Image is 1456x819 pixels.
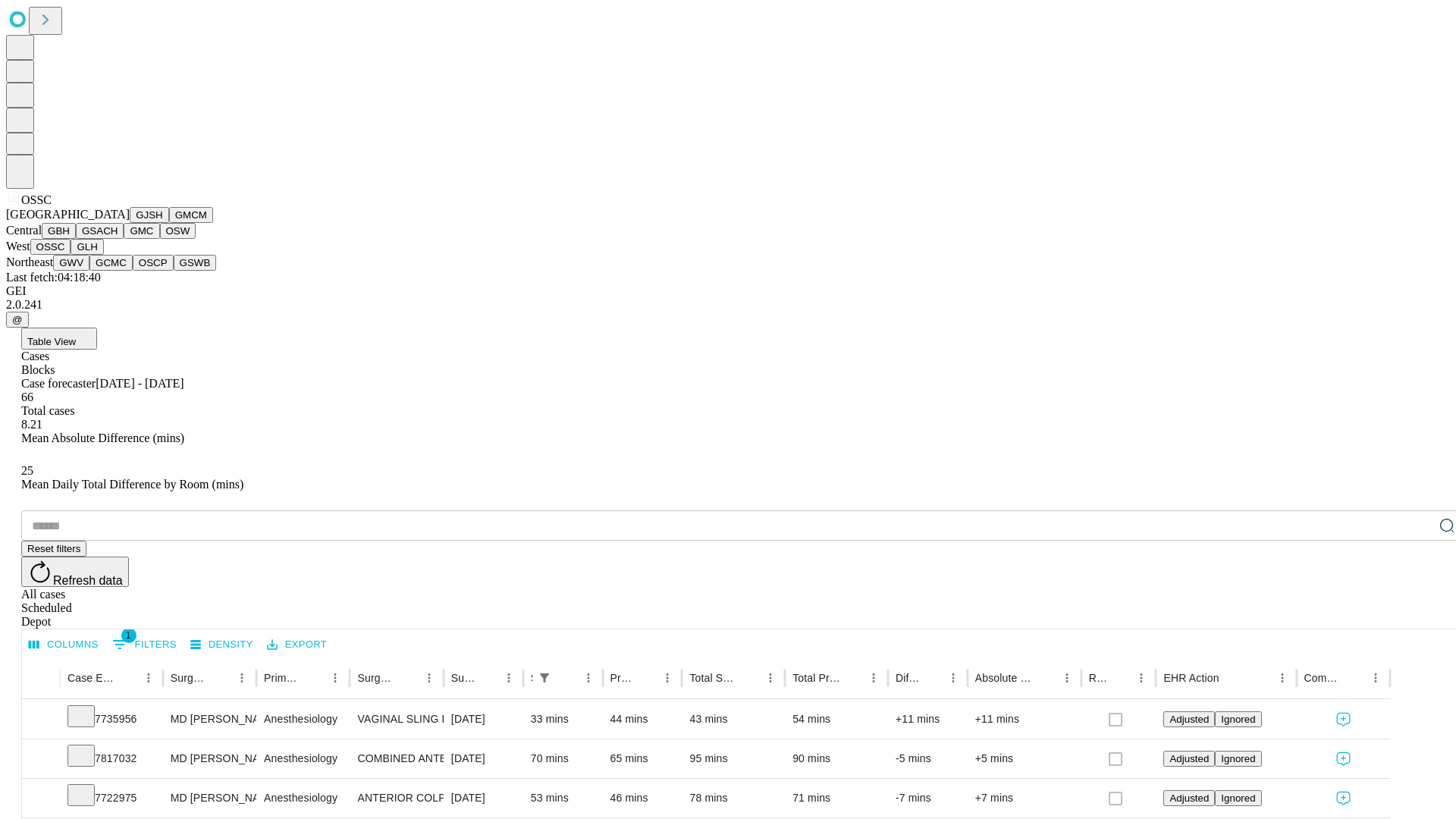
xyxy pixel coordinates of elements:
button: Density [187,633,257,657]
div: ANTERIOR COLPORRAPHY, [MEDICAL_DATA], CYSTO [357,779,435,817]
span: @ [12,314,23,325]
span: Central [6,224,42,237]
button: Sort [921,667,943,689]
button: GCMC [89,255,133,271]
button: Adjusted [1163,790,1215,806]
span: 25 [21,464,33,477]
button: Expand [30,786,52,812]
span: OSSC [21,193,52,206]
button: Sort [557,667,578,689]
button: Ignored [1215,711,1261,727]
div: +11 mins [975,700,1074,739]
button: Ignored [1215,751,1261,767]
span: West [6,240,30,253]
button: Sort [303,667,325,689]
span: 8.21 [21,418,42,431]
div: +11 mins [896,700,960,739]
button: Sort [1109,667,1131,689]
button: Menu [578,667,599,689]
button: Export [263,633,331,657]
div: VAGINAL SLING PROCEDURE FOR [MEDICAL_DATA] [357,700,435,739]
button: GSWB [174,255,217,271]
button: Sort [1344,667,1365,689]
div: Resolved in EHR [1089,672,1109,684]
span: Case forecaster [21,377,96,390]
button: Menu [419,667,440,689]
button: Show filters [108,632,180,657]
div: Primary Service [264,672,302,684]
span: [DATE] - [DATE] [96,377,184,390]
span: Adjusted [1169,753,1209,764]
div: 65 mins [610,739,675,778]
div: Surgeon Name [171,672,209,684]
div: 54 mins [792,700,880,739]
button: OSCP [133,255,174,271]
div: EHR Action [1163,672,1219,684]
div: [DATE] [451,779,516,817]
button: GMC [124,223,159,239]
button: OSW [160,223,196,239]
button: Sort [739,667,760,689]
button: Sort [210,667,231,689]
button: Ignored [1215,790,1261,806]
button: Menu [138,667,159,689]
div: 95 mins [689,739,777,778]
div: MD [PERSON_NAME] [171,700,249,739]
div: COMBINED ANTEROPOSTERIOR [MEDICAL_DATA], CYSTO [357,739,435,778]
div: Predicted In Room Duration [610,672,635,684]
span: 66 [21,391,33,403]
button: Menu [863,667,884,689]
div: 46 mins [610,779,675,817]
button: GBH [42,223,76,239]
div: 43 mins [689,700,777,739]
span: Reset filters [27,543,80,554]
button: OSSC [30,239,71,255]
div: Surgery Date [451,672,475,684]
button: Sort [1221,667,1242,689]
button: GJSH [130,207,169,223]
div: [DATE] [451,700,516,739]
span: [GEOGRAPHIC_DATA] [6,208,130,221]
div: +5 mins [975,739,1074,778]
div: Anesthesiology [264,700,342,739]
button: GWV [53,255,89,271]
span: Ignored [1221,714,1255,725]
span: Last fetch: 04:18:40 [6,271,101,284]
div: 33 mins [531,700,595,739]
button: Menu [325,667,346,689]
div: Total Scheduled Duration [689,672,737,684]
span: Adjusted [1169,792,1209,804]
button: Menu [231,667,253,689]
button: Sort [635,667,657,689]
div: 70 mins [531,739,595,778]
span: Adjusted [1169,714,1209,725]
div: Scheduled In Room Duration [531,672,532,684]
button: @ [6,312,29,328]
button: Menu [1272,667,1293,689]
div: [DATE] [451,739,516,778]
div: 2.0.241 [6,298,1450,312]
div: 53 mins [531,779,595,817]
button: Menu [657,667,678,689]
span: Northeast [6,256,53,268]
span: Mean Absolute Difference (mins) [21,431,184,444]
span: Total cases [21,404,74,417]
button: Menu [1365,667,1386,689]
div: 90 mins [792,739,880,778]
button: Menu [760,667,781,689]
div: MD [PERSON_NAME] [171,779,249,817]
div: Surgery Name [357,672,395,684]
button: Sort [1035,667,1056,689]
span: Table View [27,336,76,347]
div: Case Epic Id [67,672,115,684]
button: Reset filters [21,541,86,557]
span: Ignored [1221,753,1255,764]
button: Sort [477,667,498,689]
div: 78 mins [689,779,777,817]
div: Difference [896,672,920,684]
div: Comments [1304,672,1342,684]
div: +7 mins [975,779,1074,817]
div: 1 active filter [534,667,555,689]
span: Refresh data [53,574,123,587]
button: Menu [498,667,519,689]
